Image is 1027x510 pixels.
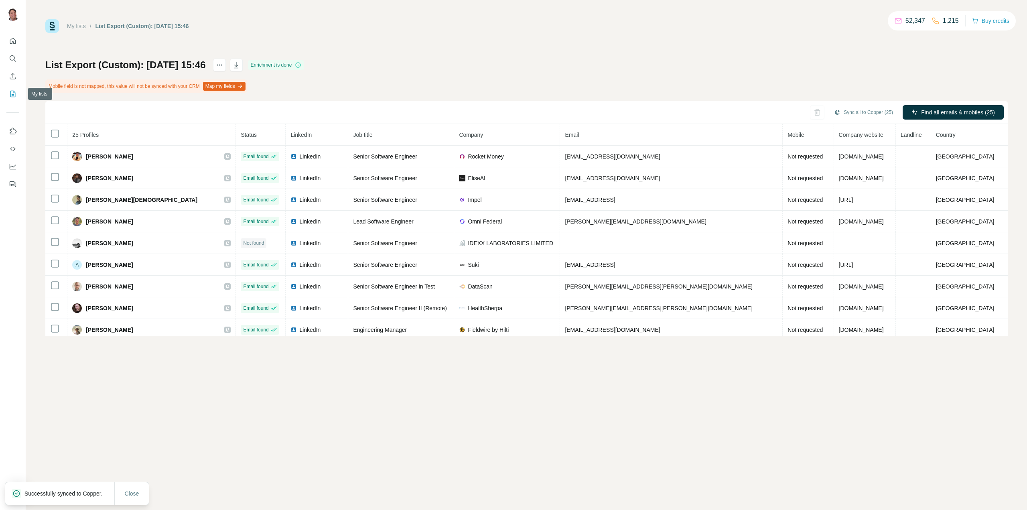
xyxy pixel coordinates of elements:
[565,305,753,311] span: [PERSON_NAME][EMAIL_ADDRESS][PERSON_NAME][DOMAIN_NAME]
[72,282,82,291] img: Avatar
[6,124,19,138] button: Use Surfe on LinkedIn
[468,174,485,182] span: EliseAI
[243,218,268,225] span: Email found
[243,261,268,268] span: Email found
[468,239,553,247] span: IDEXX LABORATORIES LIMITED
[901,132,922,138] span: Landline
[248,60,304,70] div: Enrichment is done
[243,240,264,247] span: Not found
[6,177,19,191] button: Feedback
[290,283,297,290] img: LinkedIn logo
[6,159,19,174] button: Dashboard
[788,305,823,311] span: Not requested
[67,23,86,29] a: My lists
[24,490,109,498] p: Successfully synced to Copper.
[936,262,995,268] span: [GEOGRAPHIC_DATA]
[72,325,82,335] img: Avatar
[243,196,268,203] span: Email found
[6,87,19,101] button: My lists
[936,132,956,138] span: Country
[788,175,823,181] span: Not requested
[459,175,465,181] img: company-logo
[290,132,312,138] span: LinkedIn
[241,132,257,138] span: Status
[243,175,268,182] span: Email found
[86,174,133,182] span: [PERSON_NAME]
[459,307,465,309] img: company-logo
[839,132,883,138] span: Company website
[72,132,99,138] span: 25 Profiles
[468,217,502,226] span: Omni Federal
[936,175,995,181] span: [GEOGRAPHIC_DATA]
[353,132,372,138] span: Job title
[299,196,321,204] span: LinkedIn
[468,282,492,291] span: DataScan
[86,304,133,312] span: [PERSON_NAME]
[119,486,145,501] button: Close
[72,152,82,161] img: Avatar
[299,282,321,291] span: LinkedIn
[299,152,321,161] span: LinkedIn
[299,174,321,182] span: LinkedIn
[353,218,413,225] span: Lead Software Engineer
[86,282,133,291] span: [PERSON_NAME]
[936,305,995,311] span: [GEOGRAPHIC_DATA]
[788,218,823,225] span: Not requested
[95,22,189,30] div: List Export (Custom): [DATE] 15:46
[6,51,19,66] button: Search
[86,217,133,226] span: [PERSON_NAME]
[459,132,483,138] span: Company
[788,240,823,246] span: Not requested
[290,197,297,203] img: LinkedIn logo
[468,196,481,204] span: Impel
[243,153,268,160] span: Email found
[290,218,297,225] img: LinkedIn logo
[6,142,19,156] button: Use Surfe API
[213,59,226,71] button: actions
[45,79,247,93] div: Mobile field is not mapped, this value will not be synced with your CRM
[788,327,823,333] span: Not requested
[6,69,19,83] button: Enrich CSV
[203,82,246,91] button: Map my fields
[565,197,615,203] span: [EMAIL_ADDRESS]
[788,197,823,203] span: Not requested
[86,261,133,269] span: [PERSON_NAME]
[353,197,417,203] span: Senior Software Engineer
[6,8,19,21] img: Avatar
[243,283,268,290] span: Email found
[459,197,465,203] img: company-logo
[353,262,417,268] span: Senior Software Engineer
[290,327,297,333] img: LinkedIn logo
[788,283,823,290] span: Not requested
[839,327,884,333] span: [DOMAIN_NAME]
[565,218,706,225] span: [PERSON_NAME][EMAIL_ADDRESS][DOMAIN_NAME]
[903,105,1004,120] button: Find all emails & mobiles (25)
[299,261,321,269] span: LinkedIn
[936,197,995,203] span: [GEOGRAPHIC_DATA]
[565,132,579,138] span: Email
[839,218,884,225] span: [DOMAIN_NAME]
[828,106,899,118] button: Sync all to Copper (25)
[72,217,82,226] img: Avatar
[290,262,297,268] img: LinkedIn logo
[565,262,615,268] span: [EMAIL_ADDRESS]
[72,260,82,270] div: A
[243,326,268,333] span: Email found
[72,303,82,313] img: Avatar
[72,195,82,205] img: Avatar
[459,262,465,268] img: company-logo
[839,283,884,290] span: [DOMAIN_NAME]
[290,175,297,181] img: LinkedIn logo
[90,22,91,30] li: /
[72,238,82,248] img: Avatar
[353,283,435,290] span: Senior Software Engineer in Test
[353,327,407,333] span: Engineering Manager
[86,152,133,161] span: [PERSON_NAME]
[468,326,509,334] span: Fieldwire by Hilti
[839,262,853,268] span: [URL]
[565,175,660,181] span: [EMAIL_ADDRESS][DOMAIN_NAME]
[936,218,995,225] span: [GEOGRAPHIC_DATA]
[290,240,297,246] img: LinkedIn logo
[972,15,1009,26] button: Buy credits
[6,34,19,48] button: Quick start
